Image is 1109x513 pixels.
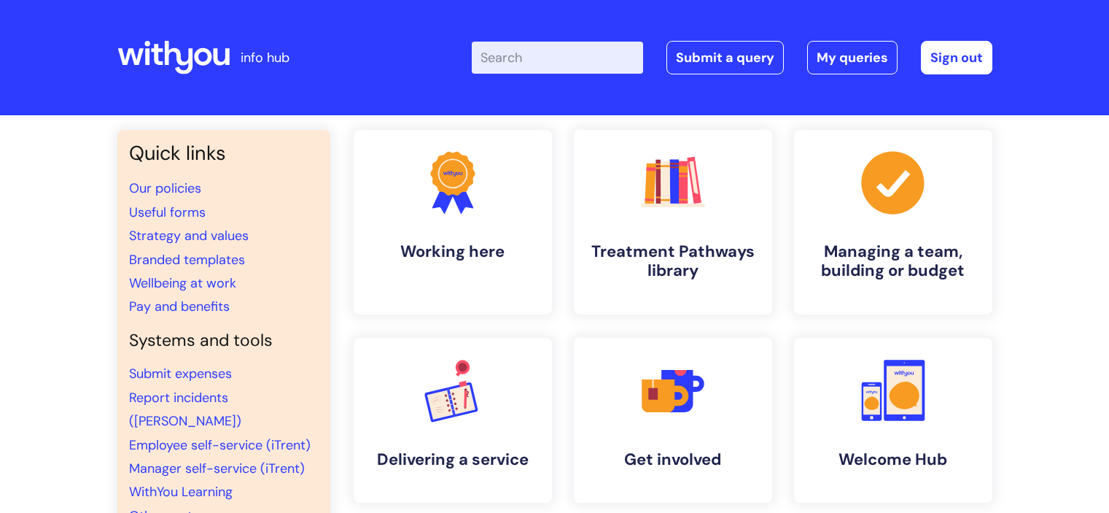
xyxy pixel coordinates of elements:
[806,242,981,281] h4: Managing a team, building or budget
[129,483,233,501] a: WithYou Learning
[129,460,305,477] a: Manager self-service (iTrent)
[365,242,540,261] h4: Working here
[472,41,992,74] div: | -
[574,338,772,503] a: Get involved
[354,338,552,503] a: Delivering a service
[129,436,311,454] a: Employee self-service (iTrent)
[129,227,249,244] a: Strategy and values
[129,365,232,382] a: Submit expenses
[806,450,981,469] h4: Welcome Hub
[365,450,540,469] h4: Delivering a service
[129,180,201,197] a: Our policies
[129,389,241,430] a: Report incidents ([PERSON_NAME])
[807,41,898,74] a: My queries
[129,204,206,221] a: Useful forms
[472,42,643,74] input: Search
[574,130,772,315] a: Treatment Pathways library
[794,130,992,315] a: Managing a team, building or budget
[241,46,289,69] p: info hub
[921,41,992,74] a: Sign out
[585,450,760,469] h4: Get involved
[129,142,319,165] h3: Quick links
[794,338,992,503] a: Welcome Hub
[129,251,245,269] a: Branded templates
[666,41,784,74] a: Submit a query
[129,331,319,351] h4: Systems and tools
[354,130,552,315] a: Working here
[129,298,230,315] a: Pay and benefits
[585,242,760,281] h4: Treatment Pathways library
[129,274,236,292] a: Wellbeing at work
